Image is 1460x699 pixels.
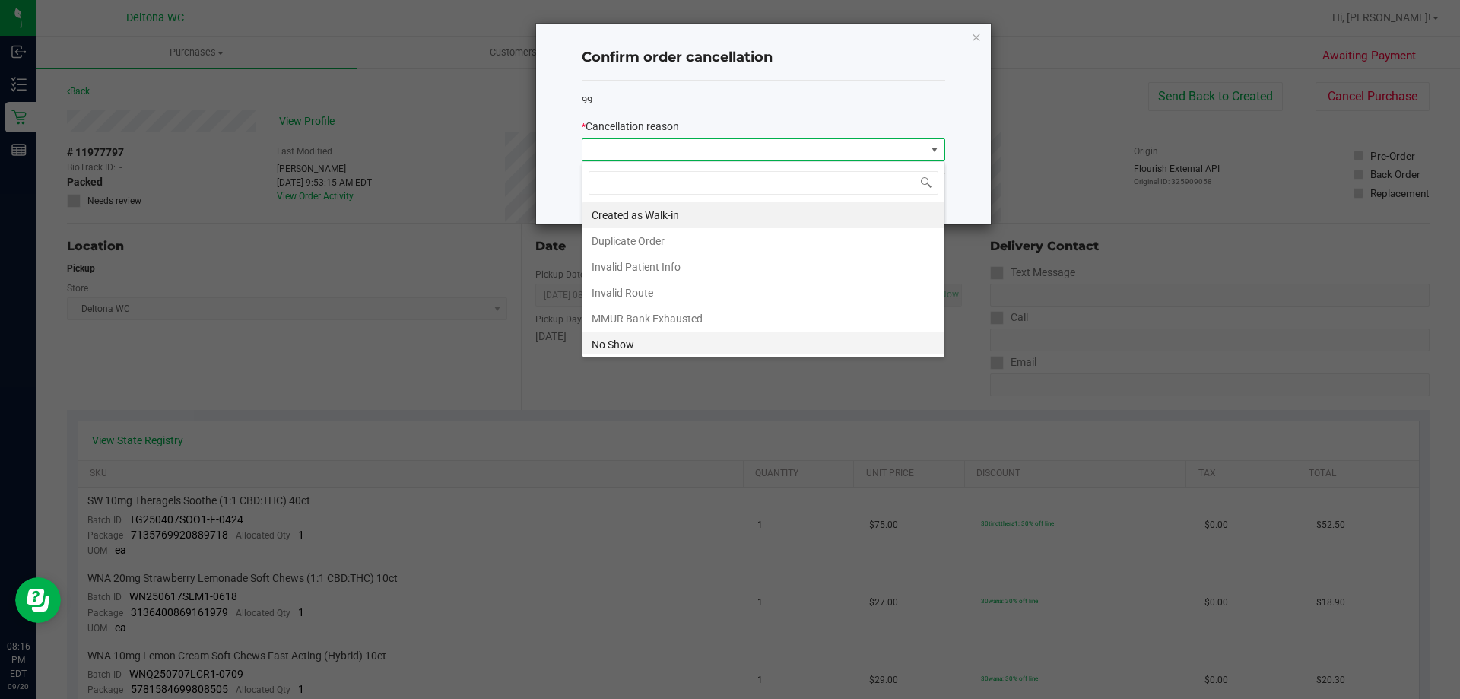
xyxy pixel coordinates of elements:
li: Duplicate Order [582,228,944,254]
li: No Show [582,332,944,357]
h4: Confirm order cancellation [582,48,945,68]
iframe: Resource center [15,577,61,623]
li: Created as Walk-in [582,202,944,228]
li: MMUR Bank Exhausted [582,306,944,332]
span: 99 [582,94,592,106]
li: Invalid Route [582,280,944,306]
button: Close [971,27,982,46]
li: Invalid Patient Info [582,254,944,280]
span: Cancellation reason [586,120,679,132]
